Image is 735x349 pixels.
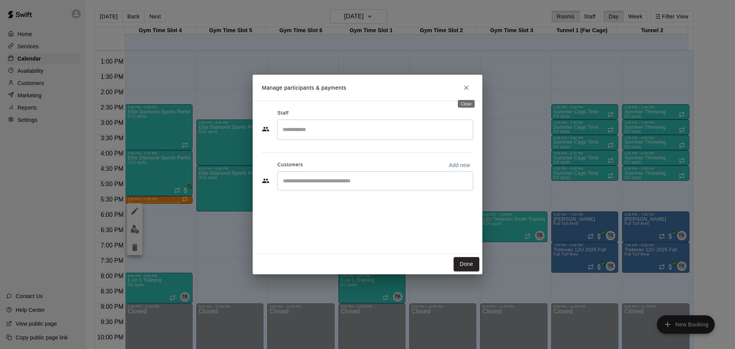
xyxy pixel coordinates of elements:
[454,257,479,271] button: Done
[262,177,269,185] svg: Customers
[262,84,346,92] p: Manage participants & payments
[458,100,475,108] div: Close
[278,159,303,171] span: Customers
[277,120,473,140] div: Search staff
[277,171,473,190] div: Start typing to search customers...
[446,159,473,171] button: Add new
[262,125,269,133] svg: Staff
[278,107,289,120] span: Staff
[459,81,473,95] button: Close
[449,161,470,169] p: Add new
